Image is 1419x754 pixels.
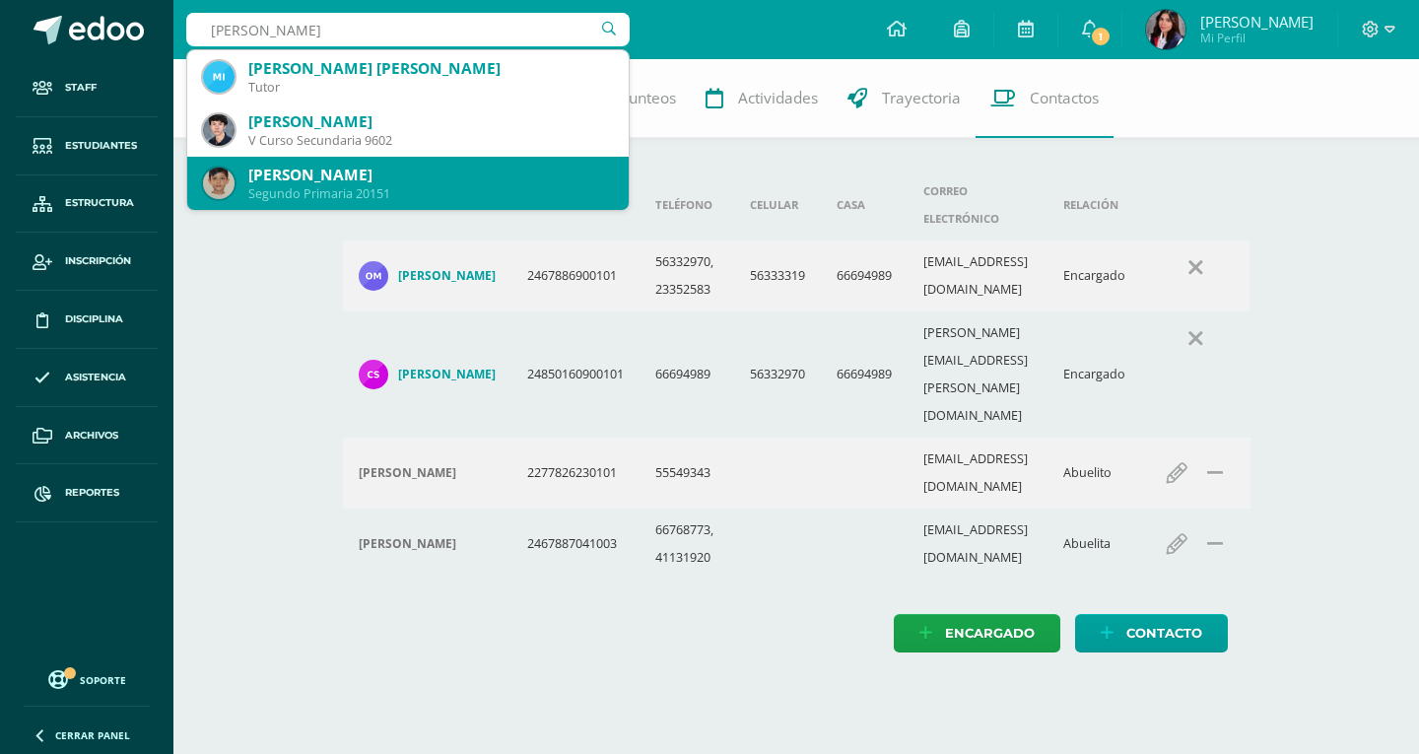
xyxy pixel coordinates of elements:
[511,311,640,438] td: 24850160900101
[16,407,158,465] a: Archivos
[359,360,388,389] img: 8808d8b8d65b66699d4880bb325eca17.png
[908,311,1047,438] td: [PERSON_NAME][EMAIL_ADDRESS][PERSON_NAME][DOMAIN_NAME]
[976,59,1114,138] a: Contactos
[65,253,131,269] span: Inscripción
[359,261,388,291] img: 9ab6bbed84e2672022e55770ab9ebccd.png
[1075,614,1228,652] a: Contacto
[80,673,126,687] span: Soporte
[359,261,496,291] a: [PERSON_NAME]
[1200,12,1314,32] span: [PERSON_NAME]
[359,536,456,552] h4: [PERSON_NAME]
[1047,240,1141,311] td: Encargado
[1047,311,1141,438] td: Encargado
[248,111,613,132] div: [PERSON_NAME]
[1146,10,1185,49] img: 331a885a7a06450cabc094b6be9ba622.png
[1090,26,1112,47] span: 1
[16,117,158,175] a: Estudiantes
[248,185,613,202] div: Segundo Primaria 20151
[894,614,1060,652] a: Encargado
[359,360,496,389] a: [PERSON_NAME]
[833,59,976,138] a: Trayectoria
[620,88,676,108] span: Punteos
[16,349,158,407] a: Asistencia
[16,233,158,291] a: Inscripción
[1030,88,1099,108] span: Contactos
[359,536,496,552] div: Yomila de Morales
[738,88,818,108] span: Actividades
[203,61,235,93] img: dbe04b3c36a8076c6c44aff3a8dd97fa.png
[203,168,235,199] img: 3595ce80d7f50589a8ff1e0f81a3ecae.png
[908,170,1047,240] th: Correo electrónico
[186,13,630,46] input: Busca un usuario...
[734,170,821,240] th: Celular
[1047,438,1141,509] td: Abuelito
[16,291,158,349] a: Disciplina
[821,311,908,438] td: 66694989
[1200,30,1314,46] span: Mi Perfil
[882,88,961,108] span: Trayectoria
[65,138,137,154] span: Estudiantes
[1126,615,1202,651] span: Contacto
[1047,170,1141,240] th: Relación
[248,79,613,96] div: Tutor
[65,428,118,444] span: Archivos
[359,465,456,481] h4: [PERSON_NAME]
[65,370,126,385] span: Asistencia
[640,170,735,240] th: Teléfono
[55,728,130,742] span: Cerrar panel
[511,438,640,509] td: 2277826230101
[24,665,150,692] a: Soporte
[945,615,1035,651] span: Encargado
[65,311,123,327] span: Disciplina
[908,509,1047,580] td: [EMAIL_ADDRESS][DOMAIN_NAME]
[734,240,821,311] td: 56333319
[248,132,613,149] div: V Curso Secundaria 9602
[65,485,119,501] span: Reportes
[640,311,735,438] td: 66694989
[691,59,833,138] a: Actividades
[640,438,735,509] td: 55549343
[908,240,1047,311] td: [EMAIL_ADDRESS][DOMAIN_NAME]
[821,170,908,240] th: Casa
[203,114,235,146] img: 88a6d2d160f7c6a2920610e8a7b4ca31.png
[398,268,496,284] h4: [PERSON_NAME]
[1047,509,1141,580] td: Abuelita
[65,80,97,96] span: Staff
[511,509,640,580] td: 2467887041003
[359,465,496,481] div: Julio Samayoa
[16,464,158,522] a: Reportes
[65,195,134,211] span: Estructura
[734,311,821,438] td: 56332970
[640,509,735,580] td: 66768773, 41131920
[398,367,496,382] h4: [PERSON_NAME]
[908,438,1047,509] td: [EMAIL_ADDRESS][DOMAIN_NAME]
[16,59,158,117] a: Staff
[248,58,613,79] div: [PERSON_NAME] [PERSON_NAME]
[821,240,908,311] td: 66694989
[640,240,735,311] td: 56332970, 23352583
[511,240,640,311] td: 2467886900101
[16,175,158,234] a: Estructura
[248,165,613,185] div: [PERSON_NAME]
